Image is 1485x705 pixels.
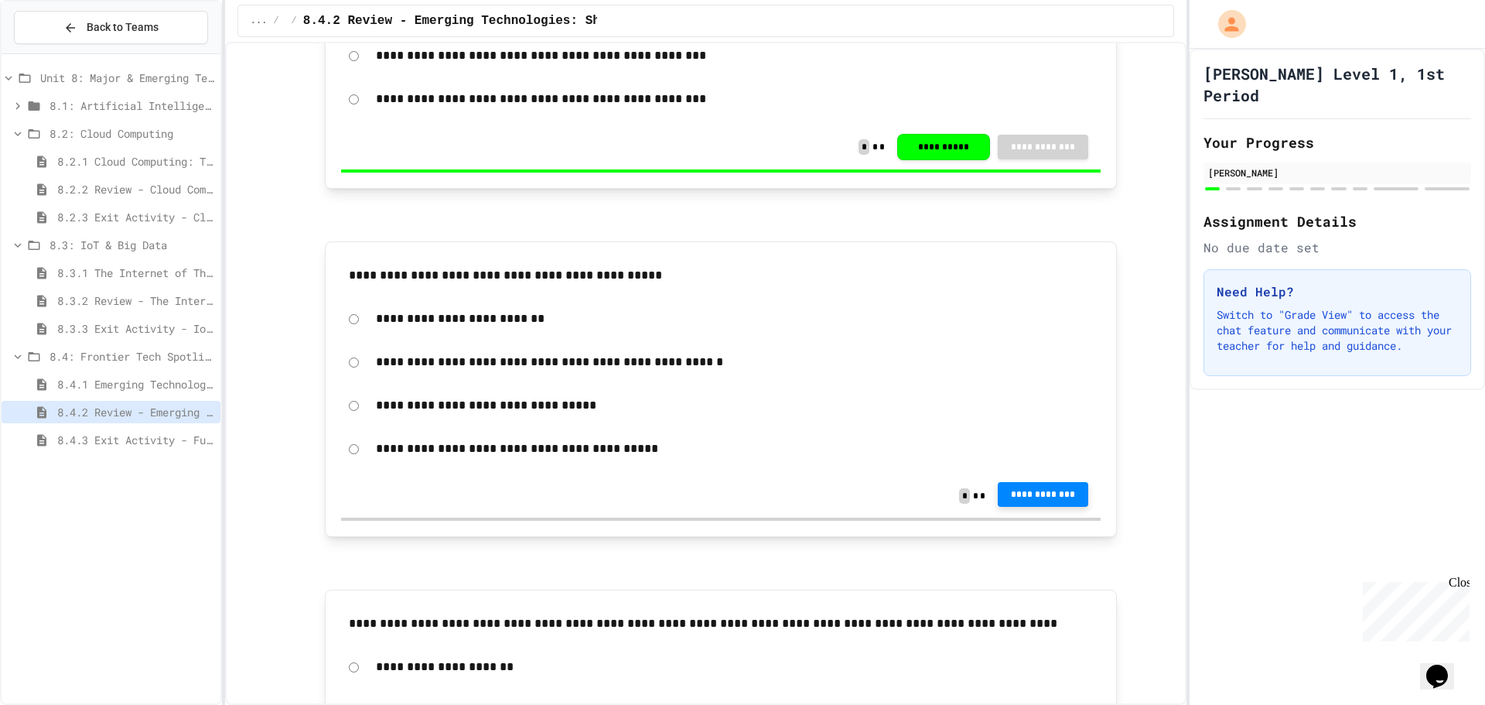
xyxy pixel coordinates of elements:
[1217,282,1458,301] h3: Need Help?
[1357,576,1470,642] iframe: chat widget
[49,237,214,253] span: 8.3: IoT & Big Data
[1203,63,1471,106] h1: [PERSON_NAME] Level 1, 1st Period
[57,209,214,225] span: 8.2.3 Exit Activity - Cloud Service Detective
[49,98,214,114] span: 8.1: Artificial Intelligence Basics
[1203,238,1471,257] div: No due date set
[14,11,208,44] button: Back to Teams
[57,181,214,197] span: 8.2.2 Review - Cloud Computing
[57,376,214,392] span: 8.4.1 Emerging Technologies: Shaping Our Digital Future
[303,12,779,30] span: 8.4.2 Review - Emerging Technologies: Shaping Our Digital Future
[6,6,107,98] div: Chat with us now!Close
[57,293,214,309] span: 8.3.2 Review - The Internet of Things and Big Data
[1217,307,1458,354] p: Switch to "Grade View" to access the chat feature and communicate with your teacher for help and ...
[273,15,278,27] span: /
[1203,210,1471,232] h2: Assignment Details
[49,125,214,142] span: 8.2: Cloud Computing
[1420,643,1470,690] iframe: chat widget
[1203,132,1471,153] h2: Your Progress
[251,15,268,27] span: ...
[40,70,214,86] span: Unit 8: Major & Emerging Technologies
[57,320,214,337] span: 8.3.3 Exit Activity - IoT Data Detective Challenge
[49,348,214,364] span: 8.4: Frontier Tech Spotlight
[57,432,214,448] span: 8.4.3 Exit Activity - Future Tech Challenge
[1208,166,1466,180] div: [PERSON_NAME]
[57,153,214,169] span: 8.2.1 Cloud Computing: Transforming the Digital World
[1202,6,1250,42] div: My Account
[57,404,214,420] span: 8.4.2 Review - Emerging Technologies: Shaping Our Digital Future
[292,15,297,27] span: /
[57,265,214,281] span: 8.3.1 The Internet of Things and Big Data: Our Connected Digital World
[87,19,159,36] span: Back to Teams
